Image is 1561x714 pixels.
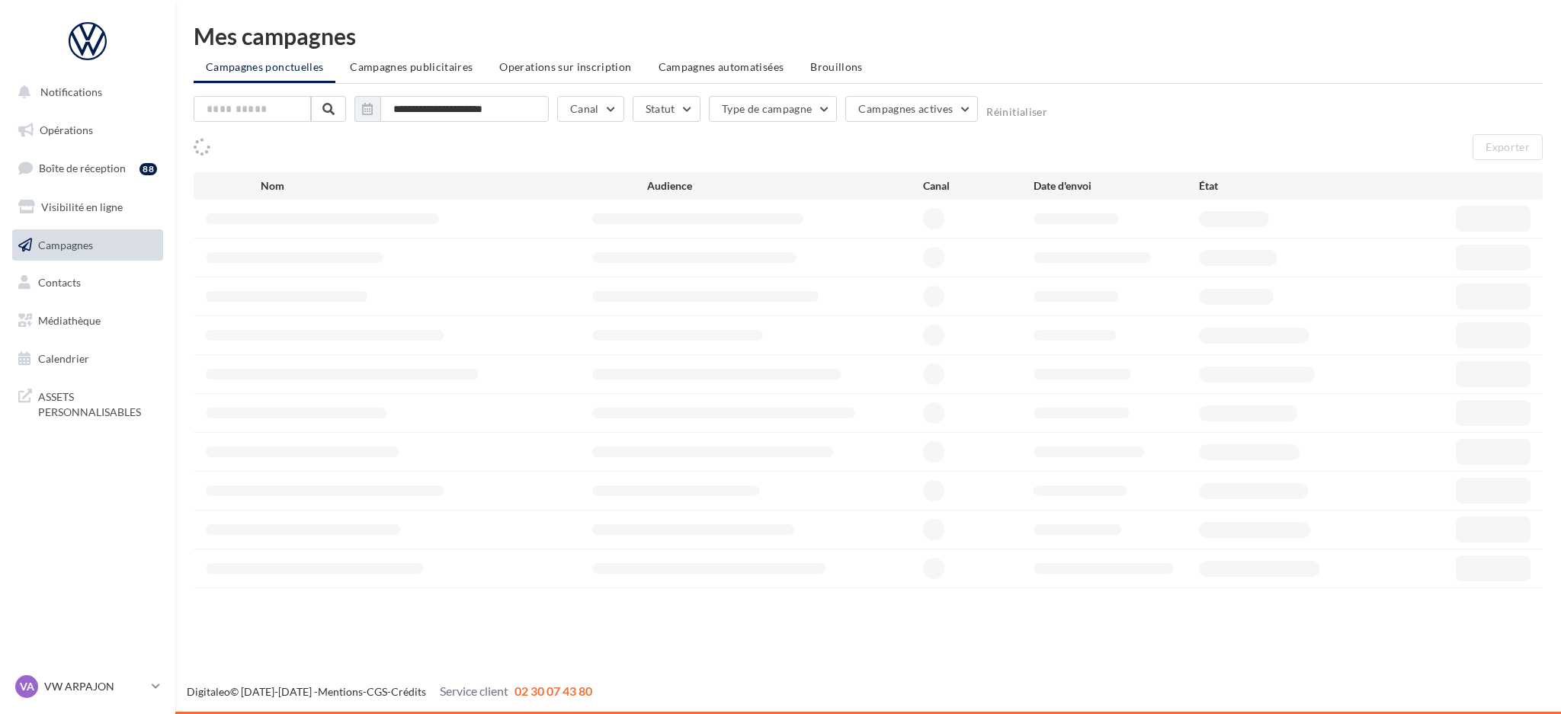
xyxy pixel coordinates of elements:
span: Campagnes actives [858,102,953,115]
a: Calendrier [9,343,166,375]
span: Campagnes automatisées [659,60,784,73]
span: Boîte de réception [39,162,126,174]
a: Opérations [9,114,166,146]
span: Notifications [40,85,102,98]
a: Campagnes [9,229,166,261]
span: Campagnes publicitaires [350,60,473,73]
span: VA [20,679,34,694]
button: Statut [633,96,700,122]
a: Crédits [391,685,426,698]
a: Digitaleo [187,685,230,698]
a: VA VW ARPAJON [12,672,163,701]
span: Operations sur inscription [499,60,631,73]
a: ASSETS PERSONNALISABLES [9,380,166,425]
span: Contacts [38,276,81,289]
a: Mentions [318,685,363,698]
p: VW ARPAJON [44,679,146,694]
span: Brouillons [810,60,863,73]
a: CGS [367,685,387,698]
div: 88 [139,163,157,175]
a: Contacts [9,267,166,299]
span: Opérations [40,123,93,136]
div: Canal [923,178,1034,194]
a: Visibilité en ligne [9,191,166,223]
button: Réinitialiser [986,106,1047,118]
span: Campagnes [38,238,93,251]
span: Visibilité en ligne [41,200,123,213]
a: Boîte de réception88 [9,152,166,184]
span: ASSETS PERSONNALISABLES [38,386,157,419]
div: Nom [261,178,647,194]
button: Notifications [9,76,160,108]
div: Mes campagnes [194,24,1543,47]
span: Médiathèque [38,314,101,327]
div: Date d'envoi [1034,178,1199,194]
div: État [1199,178,1364,194]
span: 02 30 07 43 80 [514,684,592,698]
button: Canal [557,96,624,122]
div: Audience [647,178,923,194]
span: © [DATE]-[DATE] - - - [187,685,592,698]
span: Service client [440,684,508,698]
a: Médiathèque [9,305,166,337]
button: Campagnes actives [845,96,978,122]
button: Exporter [1473,134,1543,160]
span: Calendrier [38,352,89,365]
button: Type de campagne [709,96,838,122]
